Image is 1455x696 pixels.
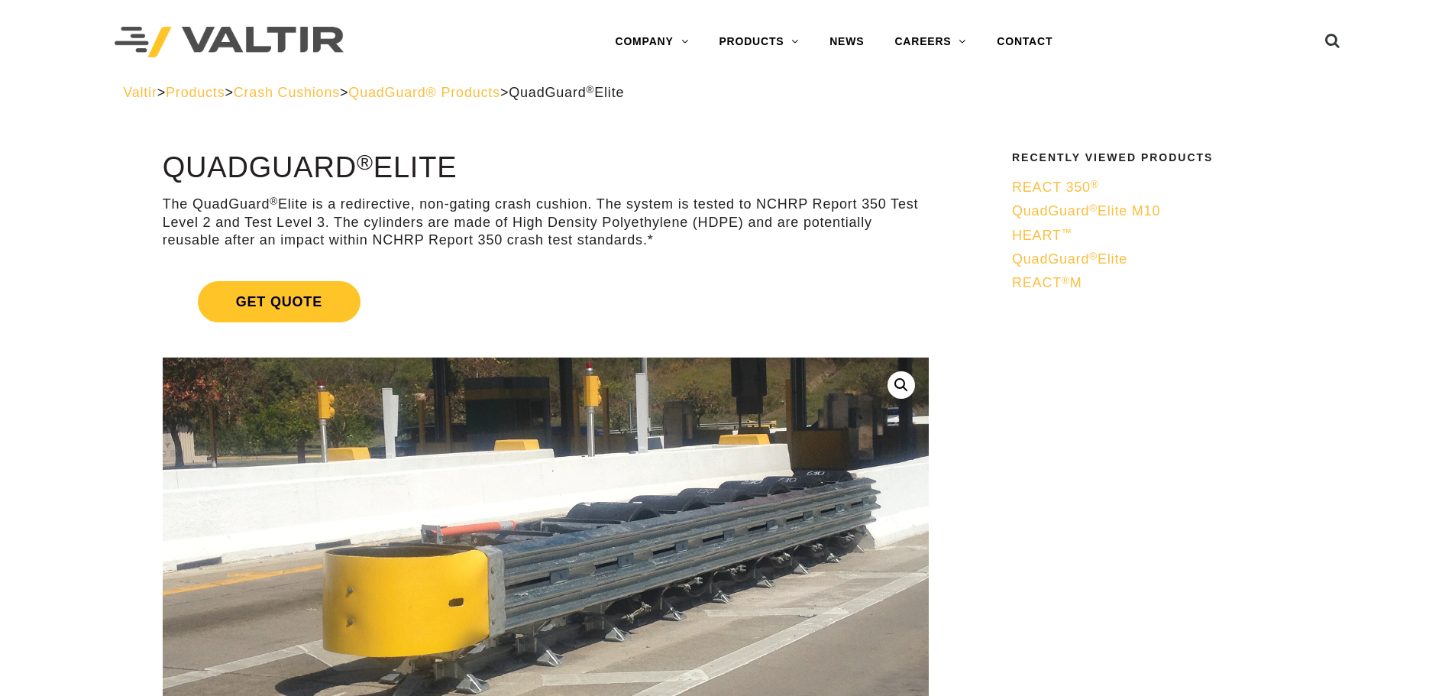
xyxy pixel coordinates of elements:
[1012,251,1322,268] a: QuadGuard®Elite
[348,85,500,100] a: QuadGuard® Products
[1012,152,1322,163] h2: Recently Viewed Products
[981,27,1068,57] a: CONTACT
[1012,180,1099,195] span: REACT 350
[879,27,981,57] a: CAREERS
[1089,202,1098,214] sup: ®
[1012,202,1322,220] a: QuadGuard®Elite M10
[234,85,340,100] a: Crash Cushions
[1091,179,1099,190] sup: ®
[1012,228,1072,243] span: HEART
[587,84,595,95] sup: ®
[123,84,1332,102] div: > > > >
[1012,179,1322,196] a: REACT 350®
[270,196,278,207] sup: ®
[1089,251,1098,262] sup: ®
[1012,275,1082,290] span: REACT M
[163,152,929,184] h1: QuadGuard Elite
[1012,274,1322,292] a: REACT®M
[123,85,157,100] a: Valtir
[509,85,624,100] span: QuadGuard Elite
[1012,203,1160,219] span: QuadGuard Elite M10
[1012,251,1127,267] span: QuadGuard Elite
[198,281,361,322] span: Get Quote
[814,27,879,57] a: NEWS
[357,150,373,174] sup: ®
[703,27,814,57] a: PRODUCTS
[1062,227,1072,238] sup: ™
[1012,227,1322,244] a: HEART™
[600,27,703,57] a: COMPANY
[115,27,344,58] img: Valtir
[166,85,225,100] a: Products
[163,263,929,341] a: Get Quote
[1062,275,1070,286] sup: ®
[163,196,929,249] p: The QuadGuard Elite is a redirective, non-gating crash cushion. The system is tested to NCHRP Rep...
